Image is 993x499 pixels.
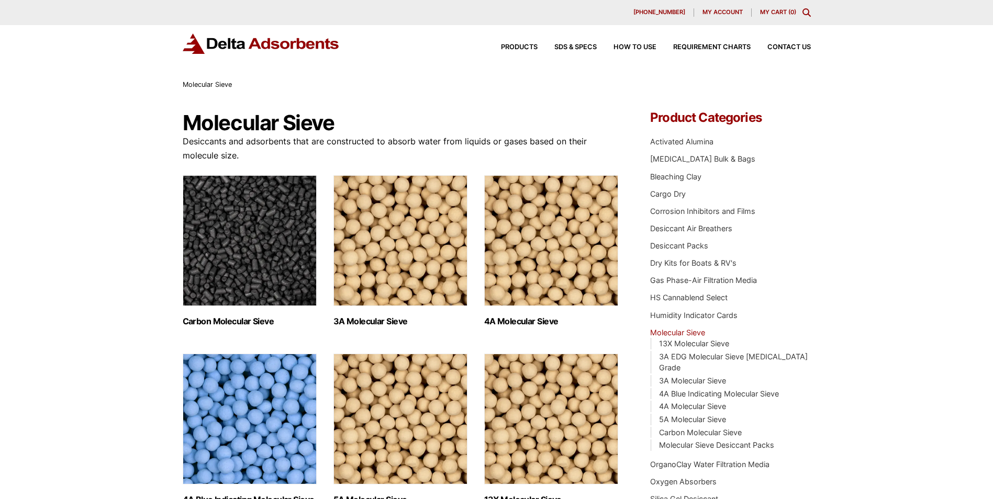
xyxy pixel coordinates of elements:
h4: Product Categories [650,111,810,124]
a: Molecular Sieve Desiccant Packs [659,440,774,449]
a: 4A Molecular Sieve [659,402,726,411]
a: Requirement Charts [656,44,751,51]
a: Visit product category 4A Molecular Sieve [484,175,618,326]
a: SDS & SPECS [538,44,597,51]
a: How to Use [597,44,656,51]
a: Molecular Sieve [650,328,705,337]
img: 4A Blue Indicating Molecular Sieve [183,354,317,484]
img: 4A Molecular Sieve [484,175,618,306]
a: Bleaching Clay [650,172,701,181]
a: HS Cannablend Select [650,293,728,302]
a: [MEDICAL_DATA] Bulk & Bags [650,154,755,163]
a: My account [694,8,752,17]
a: Oxygen Absorbers [650,477,717,486]
a: 13X Molecular Sieve [659,339,729,348]
a: Corrosion Inhibitors and Films [650,207,755,216]
a: My Cart (0) [760,8,796,16]
div: Toggle Modal Content [802,8,811,17]
a: Gas Phase-Air Filtration Media [650,276,757,285]
span: SDS & SPECS [554,44,597,51]
h1: Molecular Sieve [183,111,619,134]
a: [PHONE_NUMBER] [625,8,694,17]
span: My account [702,9,743,15]
a: Cargo Dry [650,189,686,198]
span: Molecular Sieve [183,81,232,88]
h2: Carbon Molecular Sieve [183,316,317,326]
a: Visit product category 3A Molecular Sieve [333,175,467,326]
h2: 3A Molecular Sieve [333,316,467,326]
span: How to Use [613,44,656,51]
a: Carbon Molecular Sieve [659,428,742,437]
a: 5A Molecular Sieve [659,415,726,424]
span: Requirement Charts [673,44,751,51]
a: 3A EDG Molecular Sieve [MEDICAL_DATA] Grade [659,352,808,372]
a: OrganoClay Water Filtration Media [650,460,769,469]
a: Contact Us [751,44,811,51]
a: Activated Alumina [650,137,713,146]
span: Contact Us [767,44,811,51]
a: Desiccant Air Breathers [650,224,732,233]
a: Dry Kits for Boats & RV's [650,258,737,267]
img: 5A Molecular Sieve [333,354,467,484]
a: Products [484,44,538,51]
a: Visit product category Carbon Molecular Sieve [183,175,317,326]
a: 3A Molecular Sieve [659,376,726,385]
a: 4A Blue Indicating Molecular Sieve [659,389,779,398]
a: Desiccant Packs [650,241,708,250]
h2: 4A Molecular Sieve [484,316,618,326]
img: Delta Adsorbents [183,33,340,54]
span: Products [501,44,538,51]
img: 3A Molecular Sieve [333,175,467,306]
span: [PHONE_NUMBER] [633,9,685,15]
a: Humidity Indicator Cards [650,311,738,320]
img: Carbon Molecular Sieve [183,175,317,306]
p: Desiccants and adsorbents that are constructed to absorb water from liquids or gases based on the... [183,134,619,163]
img: 13X Molecular Sieve [484,354,618,484]
span: 0 [790,8,794,16]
